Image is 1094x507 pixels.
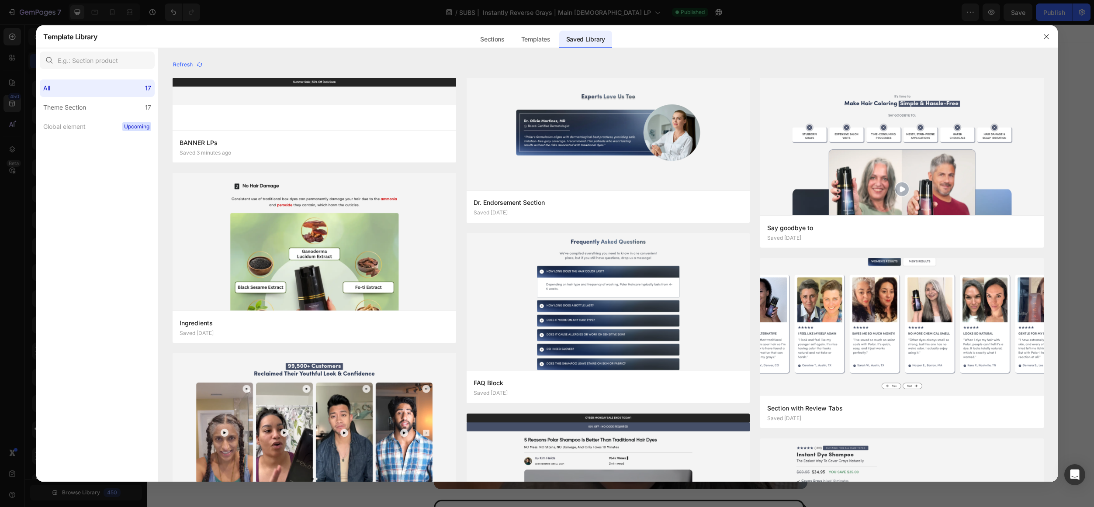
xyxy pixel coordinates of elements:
img: -a-gempagesversionv7shop-id521614231259317420theme-section-id581622889350955764.jpg [173,78,456,105]
p: Saved [DATE] [474,210,508,216]
div: Sections [473,31,511,48]
p: 2min read [476,73,660,83]
p: No Mess, No Toxic Chemicals, and Only Takes 10 Minutes [287,38,659,48]
span: Upcoming [122,122,151,131]
div: Open Intercom Messenger [1064,464,1085,485]
h3: 5 Reasons Polar Shampoo Is Better Than Traditional Hair Dyes [287,18,660,33]
div: Saved Library [559,31,612,48]
div: Global element [43,121,86,132]
p: Saved [DATE] [767,235,801,241]
p: Saved 3 minutes ago [180,150,231,156]
p: FAQ Block [474,378,743,388]
div: 17 [145,102,151,113]
p: Dr. Endorsement Section [474,197,743,208]
img: -a-gempagesversionv7shop-id521614231259317420theme-section-id573119158544237318.jpg [760,238,1043,396]
p: Say goodbye to [767,223,1036,233]
span: Last Updated: [DATE] [312,76,363,81]
img: 495611768014373769-1d8ab5cd-34d1-43cc-ab47-08c6e231f190.png [287,65,304,81]
div: All [43,83,50,93]
div: Theme Section [43,102,86,113]
img: -a-gempagesversionv7shop-id521614231259317420theme-section-id578436385585759105.jpg [760,78,1043,337]
div: Refresh [173,61,203,69]
h2: Template Library [43,25,97,48]
img: -a-gempagesversionv7shop-id521614231259317420theme-section-id573119244460360454.jpg [467,233,750,464]
img: -a-gempagesversionv7shop-id521614231259317420theme-section-id580772405044052905.jpg [467,78,750,190]
div: Templates [514,31,557,48]
p: Ingredients [180,318,449,328]
p: Saved [DATE] [767,415,801,421]
strong: 5.1m Views 🔥 [476,64,524,71]
strong: [PERSON_NAME] [320,64,376,71]
p: Saved [DATE] [180,330,214,336]
div: 17 [145,83,151,93]
input: E.g.: Section product [40,52,155,69]
p: BANNER LPs [180,138,449,148]
p: Saved [DATE] [474,390,508,396]
p: By [312,62,376,73]
button: Refresh [173,59,204,71]
p: Section with Review Tabs [767,403,1036,414]
video: Video [287,91,660,465]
